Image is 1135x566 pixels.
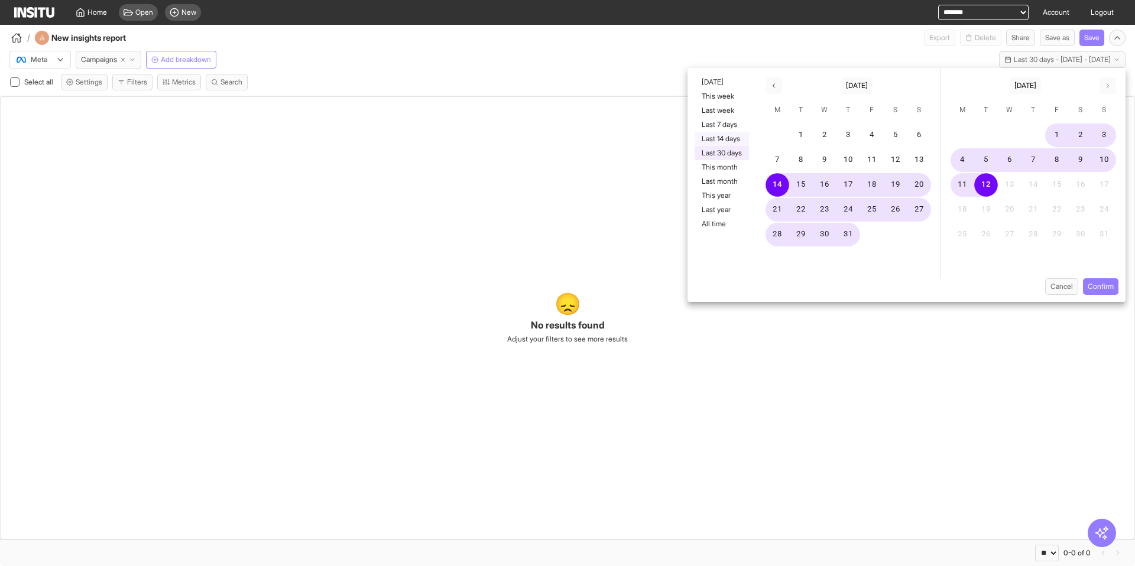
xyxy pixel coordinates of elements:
button: 18 [860,173,884,197]
button: Save [1079,30,1104,46]
span: Tuesday [790,99,812,122]
span: Select all [24,77,56,86]
span: Tuesday [975,99,997,122]
button: Last week [695,103,749,118]
button: Export [924,30,955,46]
button: 3 [1092,123,1116,147]
button: Campaigns [76,51,141,69]
button: This month [695,160,749,174]
button: Add breakdown [146,51,216,69]
button: 4 [951,148,974,172]
button: 10 [836,148,860,172]
button: [DATE] [695,75,749,89]
span: Thursday [1023,99,1044,122]
button: 5 [884,123,907,147]
button: 17 [836,173,860,197]
button: Delete [960,30,1001,46]
button: 2 [813,123,836,147]
button: Filters [112,74,153,90]
span: Open [135,8,153,17]
button: 20 [907,173,931,197]
button: 27 [907,198,931,222]
span: Sunday [1094,99,1115,122]
span: Adjust your filters to see more results [507,334,628,344]
button: Share [1006,30,1035,46]
span: Friday [1046,99,1068,122]
span: Monday [952,99,973,122]
button: Save as [1040,30,1075,46]
button: 7 [1022,148,1045,172]
button: 10 [1092,148,1116,172]
button: 1 [789,123,813,147]
span: Wednesday [999,99,1020,122]
button: 12 [974,173,998,197]
span: [DATE] [846,81,868,90]
span: Search [220,77,242,87]
button: [DATE] [1010,77,1041,94]
button: Last 14 days [695,132,749,146]
span: Sunday [909,99,930,122]
button: All time [695,217,749,231]
span: Settings [76,77,102,87]
button: 15 [789,173,813,197]
button: / [9,31,30,45]
button: Last year [695,203,749,217]
span: Exporting requires data to be present. [924,30,955,46]
button: 6 [907,123,931,147]
span: Home [87,8,107,17]
button: 8 [1045,148,1069,172]
span: Last 30 days - [DATE] - [DATE] [1014,55,1111,64]
button: 26 [884,198,907,222]
button: 22 [789,198,813,222]
button: 11 [951,173,974,197]
span: Monday [767,99,788,122]
button: Search [206,74,248,90]
button: 16 [813,173,836,197]
span: Thursday [838,99,859,122]
button: 6 [998,148,1022,172]
button: 9 [1069,148,1092,172]
span: Campaigns [81,55,117,64]
button: Last 30 days - [DATE] - [DATE] [999,51,1126,68]
div: New insights report [35,31,158,45]
button: Last 30 days [695,146,749,160]
button: Confirm [1083,278,1118,295]
span: You cannot delete a preset report. [960,30,1001,46]
span: Wednesday [814,99,835,122]
button: 19 [884,173,907,197]
button: 29 [789,223,813,246]
button: 4 [860,123,884,147]
button: 7 [766,148,789,172]
span: New [181,8,196,17]
button: [DATE] [841,77,873,94]
button: Last month [695,174,749,188]
div: 0-0 of 0 [1063,548,1091,558]
button: This week [695,89,749,103]
span: Saturday [885,99,906,122]
button: 14 [766,173,789,197]
button: 28 [766,223,789,246]
span: Friday [861,99,883,122]
span: Saturday [1070,99,1091,122]
button: 25 [860,198,884,222]
span: 😞 [554,292,581,315]
span: No results found [531,318,605,332]
button: 9 [813,148,836,172]
button: Cancel [1045,278,1078,295]
button: Metrics [157,74,201,90]
button: 2 [1069,123,1092,147]
button: 30 [813,223,836,246]
span: / [27,32,30,44]
button: 11 [860,148,884,172]
h4: New insights report [51,32,158,44]
button: 8 [789,148,813,172]
img: Logo [14,7,54,18]
button: 31 [836,223,860,246]
span: Add breakdown [161,55,211,64]
button: Last 7 days [695,118,749,132]
button: This year [695,188,749,203]
span: [DATE] [1014,81,1036,90]
button: 3 [836,123,860,147]
button: 21 [766,198,789,222]
button: 23 [813,198,836,222]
